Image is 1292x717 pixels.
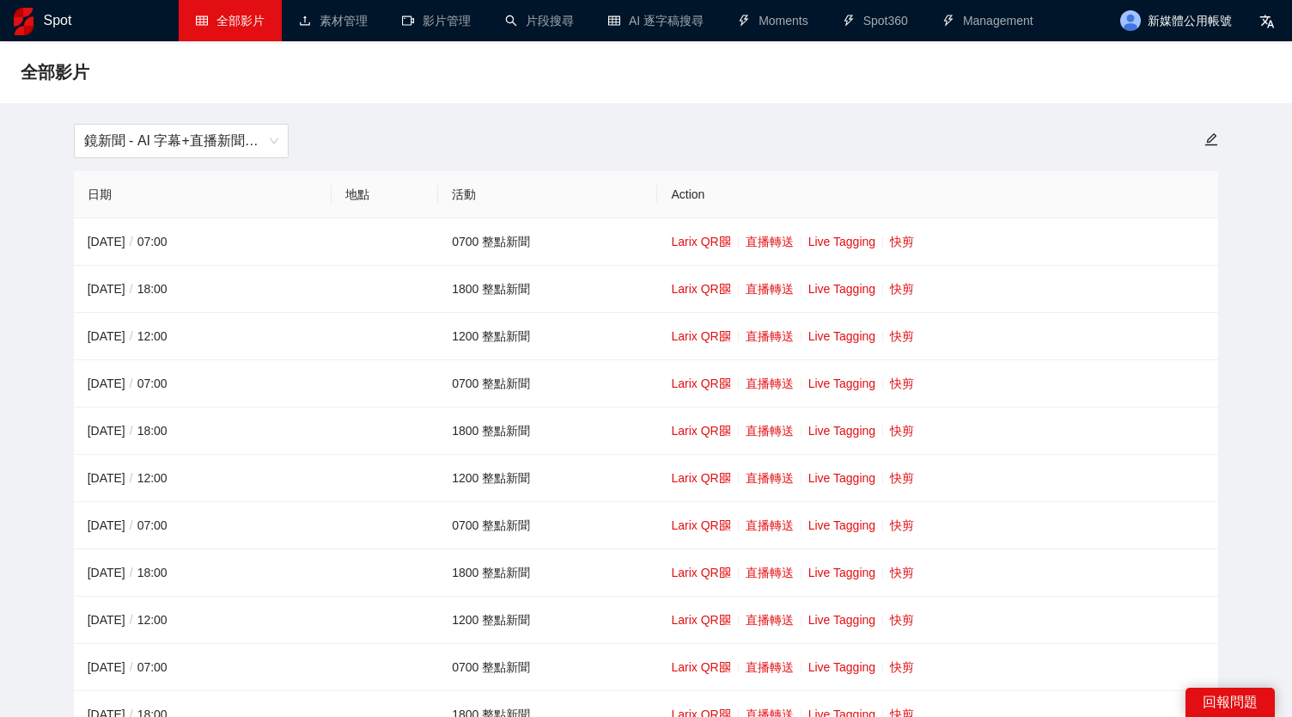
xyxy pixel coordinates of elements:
[74,360,332,408] td: [DATE] 07:00
[890,471,914,485] a: 快剪
[890,235,914,248] a: 快剪
[438,266,657,313] td: 1800 整點新聞
[746,235,794,248] a: 直播轉送
[438,171,657,218] th: 活動
[746,518,794,532] a: 直播轉送
[438,218,657,266] td: 0700 整點新聞
[74,644,332,691] td: [DATE] 07:00
[74,266,332,313] td: [DATE] 18:00
[719,236,731,248] span: qrcode
[808,471,875,485] a: Live Tagging
[671,424,730,438] a: Larix QR
[808,235,875,248] a: Live Tagging
[74,408,332,455] td: [DATE] 18:00
[438,408,657,455] td: 1800 整點新聞
[74,549,332,597] td: [DATE] 18:00
[719,661,731,673] span: qrcode
[74,502,332,549] td: [DATE] 07:00
[1185,688,1275,717] div: 回報問題
[125,566,137,579] span: /
[890,282,914,296] a: 快剪
[438,313,657,360] td: 1200 整點新聞
[719,567,731,579] span: qrcode
[1120,10,1141,31] img: avatar
[671,377,730,390] a: Larix QR
[843,14,908,28] a: thunderboltSpot360
[808,329,875,343] a: Live Tagging
[125,518,137,532] span: /
[438,360,657,408] td: 0700 整點新聞
[746,660,794,674] a: 直播轉送
[125,377,137,390] span: /
[671,329,730,343] a: Larix QR
[299,14,368,28] a: upload素材管理
[746,377,794,390] a: 直播轉送
[125,660,137,674] span: /
[671,518,730,532] a: Larix QR
[74,218,332,266] td: [DATE] 07:00
[808,424,875,438] a: Live Tagging
[1204,132,1219,147] span: edit
[125,282,137,296] span: /
[890,613,914,627] a: 快剪
[671,566,730,579] a: Larix QR
[74,455,332,502] td: [DATE] 12:00
[657,171,1218,218] th: Action
[438,455,657,502] td: 1200 整點新聞
[125,424,137,438] span: /
[808,660,875,674] a: Live Tagging
[671,660,730,674] a: Larix QR
[216,14,265,28] span: 全部影片
[671,235,730,248] a: Larix QR
[332,171,439,218] th: 地點
[125,235,137,248] span: /
[438,597,657,644] td: 1200 整點新聞
[74,171,332,218] th: 日期
[746,329,794,343] a: 直播轉送
[438,502,657,549] td: 0700 整點新聞
[671,613,730,627] a: Larix QR
[505,14,574,28] a: search片段搜尋
[746,613,794,627] a: 直播轉送
[890,518,914,532] a: 快剪
[890,660,914,674] a: 快剪
[402,14,471,28] a: video-camera影片管理
[746,471,794,485] a: 直播轉送
[14,8,34,35] img: logo
[671,471,730,485] a: Larix QR
[125,471,137,485] span: /
[746,424,794,438] a: 直播轉送
[671,282,730,296] a: Larix QR
[719,283,731,295] span: qrcode
[608,14,704,28] a: tableAI 逐字稿搜尋
[746,566,794,579] a: 直播轉送
[74,597,332,644] td: [DATE] 12:00
[74,313,332,360] td: [DATE] 12:00
[21,58,89,86] span: 全部影片
[438,644,657,691] td: 0700 整點新聞
[196,15,208,27] span: table
[890,424,914,438] a: 快剪
[746,282,794,296] a: 直播轉送
[719,377,731,389] span: qrcode
[942,14,1033,28] a: thunderboltManagement
[125,613,137,627] span: /
[84,125,278,157] span: 鏡新聞 - AI 字幕+直播新聞（2025-2027）
[719,614,731,626] span: qrcode
[719,519,731,531] span: qrcode
[125,329,137,343] span: /
[719,330,731,342] span: qrcode
[719,425,731,437] span: qrcode
[719,472,731,484] span: qrcode
[808,377,875,390] a: Live Tagging
[738,14,808,28] a: thunderboltMoments
[808,518,875,532] a: Live Tagging
[890,329,914,343] a: 快剪
[890,377,914,390] a: 快剪
[438,549,657,597] td: 1800 整點新聞
[808,566,875,579] a: Live Tagging
[808,613,875,627] a: Live Tagging
[808,282,875,296] a: Live Tagging
[890,566,914,579] a: 快剪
